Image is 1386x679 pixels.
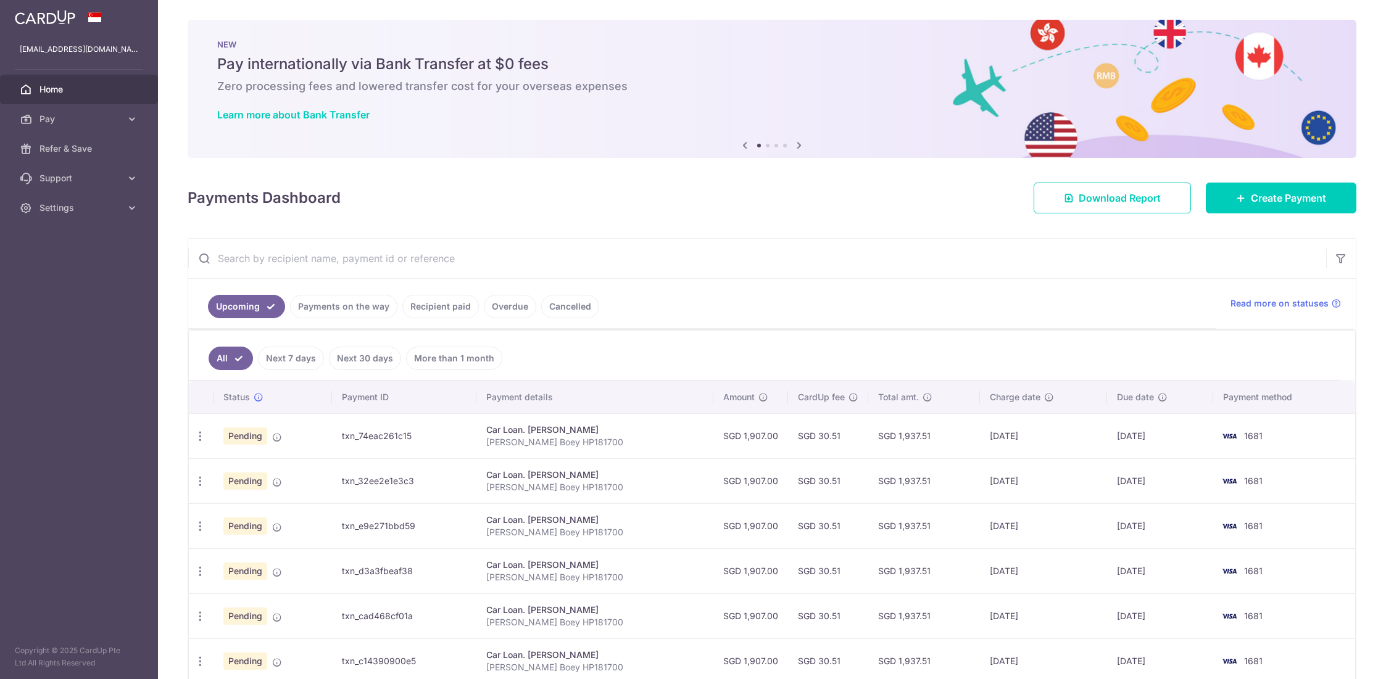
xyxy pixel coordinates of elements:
[990,391,1040,403] span: Charge date
[1217,609,1242,623] img: Bank Card
[1107,503,1213,548] td: [DATE]
[332,593,476,638] td: txn_cad468cf01a
[332,458,476,503] td: txn_32ee2e1e3c3
[713,458,788,503] td: SGD 1,907.00
[868,593,980,638] td: SGD 1,937.51
[208,295,285,318] a: Upcoming
[329,347,401,370] a: Next 30 days
[1244,611,1263,621] span: 1681
[1107,413,1213,458] td: [DATE]
[541,295,599,318] a: Cancelled
[1244,656,1263,666] span: 1681
[1107,593,1213,638] td: [DATE]
[713,413,788,458] td: SGD 1,907.00
[1217,654,1242,669] img: Bank Card
[20,43,138,56] p: [EMAIL_ADDRESS][DOMAIN_NAME]
[217,79,1327,94] h6: Zero processing fees and lowered transfer cost for your overseas expenses
[980,548,1107,593] td: [DATE]
[1217,564,1242,578] img: Bank Card
[223,427,267,445] span: Pending
[723,391,755,403] span: Amount
[402,295,479,318] a: Recipient paid
[332,548,476,593] td: txn_d3a3fbeaf38
[486,559,703,571] div: Car Loan. [PERSON_NAME]
[980,458,1107,503] td: [DATE]
[332,503,476,548] td: txn_e9e271bbd59
[486,469,703,481] div: Car Loan. [PERSON_NAME]
[486,649,703,661] div: Car Loan. [PERSON_NAME]
[1217,429,1242,443] img: Bank Card
[486,424,703,436] div: Car Loan. [PERSON_NAME]
[486,661,703,673] p: [PERSON_NAME] Boey HP181700
[1244,566,1263,576] span: 1681
[188,187,341,209] h4: Payments Dashboard
[788,548,868,593] td: SGD 30.51
[798,391,845,403] span: CardUp fee
[1034,183,1191,213] a: Download Report
[1251,191,1326,205] span: Create Payment
[713,503,788,548] td: SGD 1,907.00
[217,109,370,121] a: Learn more about Bank Transfer
[258,347,324,370] a: Next 7 days
[1107,548,1213,593] td: [DATE]
[486,481,703,493] p: [PERSON_NAME] Boey HP181700
[486,514,703,526] div: Car Loan. [PERSON_NAME]
[980,413,1107,458] td: [DATE]
[486,526,703,538] p: [PERSON_NAME] Boey HP181700
[223,562,267,580] span: Pending
[868,503,980,548] td: SGD 1,937.51
[39,113,121,125] span: Pay
[223,472,267,490] span: Pending
[713,548,788,593] td: SGD 1,907.00
[486,616,703,628] p: [PERSON_NAME] Boey HP181700
[39,83,121,96] span: Home
[486,436,703,448] p: [PERSON_NAME] Boey HP181700
[1230,297,1329,310] span: Read more on statuses
[486,571,703,583] p: [PERSON_NAME] Boey HP181700
[332,413,476,458] td: txn_74eac261c15
[1244,430,1263,441] span: 1681
[188,239,1326,278] input: Search by recipient name, payment id or reference
[223,652,267,670] span: Pending
[1217,519,1242,533] img: Bank Card
[868,458,980,503] td: SGD 1,937.51
[217,54,1327,74] h5: Pay internationally via Bank Transfer at $0 fees
[223,607,267,625] span: Pending
[868,413,980,458] td: SGD 1,937.51
[1230,297,1341,310] a: Read more on statuses
[1244,521,1263,531] span: 1681
[476,381,713,413] th: Payment details
[878,391,919,403] span: Total amt.
[39,142,121,155] span: Refer & Save
[1244,475,1263,486] span: 1681
[980,503,1107,548] td: [DATE]
[188,20,1356,158] img: Bank transfer banner
[223,391,250,403] span: Status
[332,381,476,413] th: Payment ID
[217,39,1327,49] p: NEW
[15,10,75,25] img: CardUp
[486,604,703,616] div: Car Loan. [PERSON_NAME]
[39,202,121,214] span: Settings
[223,517,267,535] span: Pending
[980,593,1107,638] td: [DATE]
[868,548,980,593] td: SGD 1,937.51
[713,593,788,638] td: SGD 1,907.00
[788,458,868,503] td: SGD 30.51
[39,172,121,184] span: Support
[290,295,397,318] a: Payments on the way
[1079,191,1161,205] span: Download Report
[406,347,502,370] a: More than 1 month
[788,593,868,638] td: SGD 30.51
[1213,381,1355,413] th: Payment method
[1217,474,1242,488] img: Bank Card
[788,503,868,548] td: SGD 30.51
[1206,183,1356,213] a: Create Payment
[788,413,868,458] td: SGD 30.51
[209,347,253,370] a: All
[484,295,536,318] a: Overdue
[1117,391,1154,403] span: Due date
[1107,458,1213,503] td: [DATE]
